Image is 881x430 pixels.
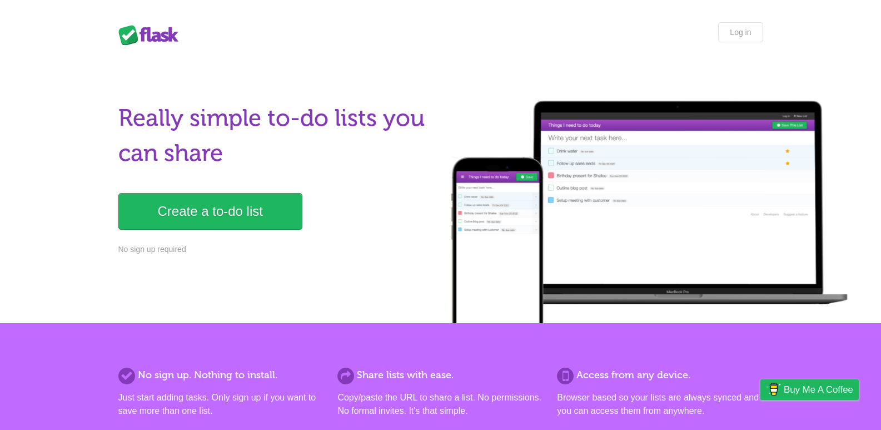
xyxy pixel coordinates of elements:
p: No sign up required [118,244,434,255]
h2: No sign up. Nothing to install. [118,368,324,383]
span: Buy me a coffee [784,380,853,399]
div: Flask Lists [118,25,185,45]
a: Log in [718,22,763,42]
h2: Access from any device. [557,368,763,383]
p: Browser based so your lists are always synced and you can access them from anywhere. [557,391,763,418]
h1: Really simple to-do lists you can share [118,101,434,171]
p: Just start adding tasks. Only sign up if you want to save more than one list. [118,391,324,418]
a: Create a to-do list [118,193,302,230]
img: Buy me a coffee [766,380,781,399]
h2: Share lists with ease. [337,368,543,383]
p: Copy/paste the URL to share a list. No permissions. No formal invites. It's that simple. [337,391,543,418]
a: Buy me a coffee [760,379,859,400]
